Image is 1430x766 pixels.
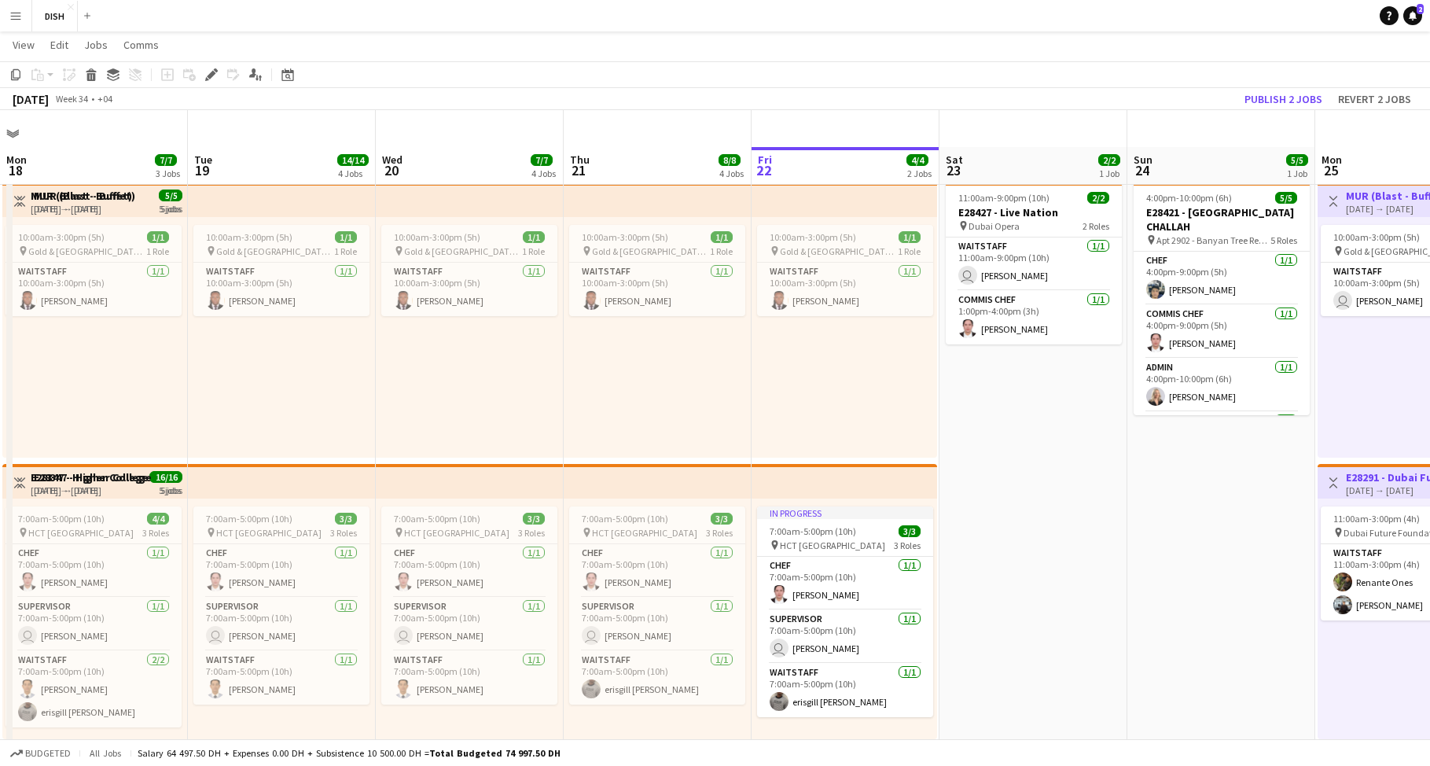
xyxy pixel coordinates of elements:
[1417,4,1424,14] span: 2
[34,189,135,203] h3: MUR (Blast - Buffet)
[569,506,745,705] app-job-card: 7:00am-5:00pm (10h)3/3 HCT [GEOGRAPHIC_DATA]3 RolesChef1/17:00am-5:00pm (10h)[PERSON_NAME]Supervi...
[6,35,41,55] a: View
[117,35,165,55] a: Comms
[946,182,1122,344] app-job-card: 11:00am-9:00pm (10h)2/2E28427 - Live Nation Dubai Opera2 RolesWaitstaff1/111:00am-9:00pm (10h) [P...
[381,598,557,651] app-card-role: Supervisor1/17:00am-5:00pm (10h) [PERSON_NAME]
[78,35,114,55] a: Jobs
[1078,134,1430,766] div: Chat Widget
[898,245,921,257] span: 1 Role
[381,225,557,316] app-job-card: 10:00am-3:00pm (5h)1/1 Gold & [GEOGRAPHIC_DATA], [PERSON_NAME] Rd - Al Quoz - Al Quoz Industrial ...
[34,203,135,215] div: [DATE] → [DATE]
[592,527,697,539] span: HCT [GEOGRAPHIC_DATA]
[592,245,710,257] span: Gold & [GEOGRAPHIC_DATA], [PERSON_NAME] Rd - Al Quoz - Al Quoz Industrial Area 3 - [GEOGRAPHIC_DA...
[531,168,556,179] div: 4 Jobs
[757,506,933,717] div: In progress7:00am-5:00pm (10h)3/3 HCT [GEOGRAPHIC_DATA]3 RolesChef1/17:00am-5:00pm (10h)[PERSON_N...
[6,225,182,316] app-job-card: 10:00am-3:00pm (5h)1/1 Gold & [GEOGRAPHIC_DATA], [PERSON_NAME] Rd - Al Quoz - Al Quoz Industrial ...
[156,168,180,179] div: 3 Jobs
[946,153,963,167] span: Sat
[25,748,71,759] span: Budgeted
[381,506,557,705] app-job-card: 7:00am-5:00pm (10h)3/3 HCT [GEOGRAPHIC_DATA]3 RolesChef1/17:00am-5:00pm (10h)[PERSON_NAME]Supervi...
[757,225,933,316] app-job-card: 10:00am-3:00pm (5h)1/1 Gold & [GEOGRAPHIC_DATA], [PERSON_NAME] Rd - Al Quoz - Al Quoz Industrial ...
[97,93,112,105] div: +04
[193,544,369,598] app-card-role: Chef1/17:00am-5:00pm (10h)[PERSON_NAME]
[160,483,182,496] div: 5 jobs
[569,225,745,316] app-job-card: 10:00am-3:00pm (5h)1/1 Gold & [GEOGRAPHIC_DATA], [PERSON_NAME] Rd - Al Quoz - Al Quoz Industrial ...
[382,153,403,167] span: Wed
[946,238,1122,291] app-card-role: Waitstaff1/111:00am-9:00pm (10h) [PERSON_NAME]
[569,263,745,316] app-card-role: Waitstaff1/110:00am-3:00pm (5h)[PERSON_NAME]
[758,153,772,167] span: Fri
[193,225,369,316] app-job-card: 10:00am-3:00pm (5h)1/1 Gold & [GEOGRAPHIC_DATA], [PERSON_NAME] Rd - Al Quoz - Al Quoz Industrial ...
[523,513,545,525] span: 3/3
[193,506,369,705] app-job-card: 7:00am-5:00pm (10h)3/3 HCT [GEOGRAPHIC_DATA]3 RolesChef1/17:00am-5:00pm (10h)[PERSON_NAME]Supervi...
[147,231,169,243] span: 1/1
[518,527,545,539] span: 3 Roles
[6,651,182,727] app-card-role: Waitstaff2/27:00am-5:00pm (10h)[PERSON_NAME]erisgill [PERSON_NAME]
[757,506,933,519] div: In progress
[44,35,75,55] a: Edit
[569,651,745,705] app-card-role: Waitstaff1/17:00am-5:00pm (10h)erisgill [PERSON_NAME]
[1238,89,1329,109] button: Publish 2 jobs
[394,513,480,525] span: 7:00am-5:00pm (10h)
[780,245,898,257] span: Gold & [GEOGRAPHIC_DATA], [PERSON_NAME] Rd - Al Quoz - Al Quoz Industrial Area 3 - [GEOGRAPHIC_DA...
[206,513,292,525] span: 7:00am-5:00pm (10h)
[899,231,921,243] span: 1/1
[381,263,557,316] app-card-role: Waitstaff1/110:00am-3:00pm (5h)[PERSON_NAME]
[193,598,369,651] app-card-role: Supervisor1/17:00am-5:00pm (10h) [PERSON_NAME]
[899,525,921,537] span: 3/3
[404,245,522,257] span: Gold & [GEOGRAPHIC_DATA], [PERSON_NAME] Rd - Al Quoz - Al Quoz Industrial Area 3 - [GEOGRAPHIC_DA...
[958,192,1050,204] span: 11:00am-9:00pm (10h)
[568,161,590,179] span: 21
[404,527,509,539] span: HCT [GEOGRAPHIC_DATA]
[18,231,105,243] span: 10:00am-3:00pm (5h)
[335,231,357,243] span: 1/1
[8,745,73,762] button: Budgeted
[142,527,169,539] span: 3 Roles
[711,513,733,525] span: 3/3
[1332,89,1417,109] button: Revert 2 jobs
[193,263,369,316] app-card-role: Waitstaff1/110:00am-3:00pm (5h)[PERSON_NAME]
[755,161,772,179] span: 22
[4,161,27,179] span: 18
[894,540,921,551] span: 3 Roles
[381,651,557,705] app-card-role: Waitstaff1/17:00am-5:00pm (10h)[PERSON_NAME]
[6,544,182,598] app-card-role: Chef1/17:00am-5:00pm (10h)[PERSON_NAME]
[522,245,545,257] span: 1 Role
[719,168,744,179] div: 4 Jobs
[6,506,182,727] app-job-card: 7:00am-5:00pm (10h)4/4 HCT [GEOGRAPHIC_DATA]3 RolesChef1/17:00am-5:00pm (10h)[PERSON_NAME]Supervi...
[523,231,545,243] span: 1/1
[18,513,105,525] span: 7:00am-5:00pm (10h)
[946,205,1122,219] h3: E28427 - Live Nation
[569,544,745,598] app-card-role: Chef1/17:00am-5:00pm (10h)[PERSON_NAME]
[193,651,369,705] app-card-role: Waitstaff1/17:00am-5:00pm (10h)[PERSON_NAME]
[531,154,553,166] span: 7/7
[757,557,933,610] app-card-role: Chef1/17:00am-5:00pm (10h)[PERSON_NAME]
[569,598,745,651] app-card-role: Supervisor1/17:00am-5:00pm (10h) [PERSON_NAME]
[216,245,334,257] span: Gold & [GEOGRAPHIC_DATA], [PERSON_NAME] Rd - Al Quoz - Al Quoz Industrial Area 3 - [GEOGRAPHIC_DA...
[192,161,212,179] span: 19
[570,153,590,167] span: Thu
[86,747,124,759] span: All jobs
[146,245,169,257] span: 1 Role
[155,154,177,166] span: 7/7
[138,747,561,759] div: Salary 64 497.50 DH + Expenses 0.00 DH + Subsistence 10 500.00 DH =
[160,190,182,201] span: 5/5
[582,231,668,243] span: 10:00am-3:00pm (5h)
[34,484,151,496] div: [DATE] → [DATE]
[28,527,134,539] span: HCT [GEOGRAPHIC_DATA]
[338,168,368,179] div: 4 Jobs
[710,245,733,257] span: 1 Role
[1403,6,1422,25] a: 2
[147,513,169,525] span: 4/4
[335,513,357,525] span: 3/3
[757,263,933,316] app-card-role: Waitstaff1/110:00am-3:00pm (5h)[PERSON_NAME]
[907,168,932,179] div: 2 Jobs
